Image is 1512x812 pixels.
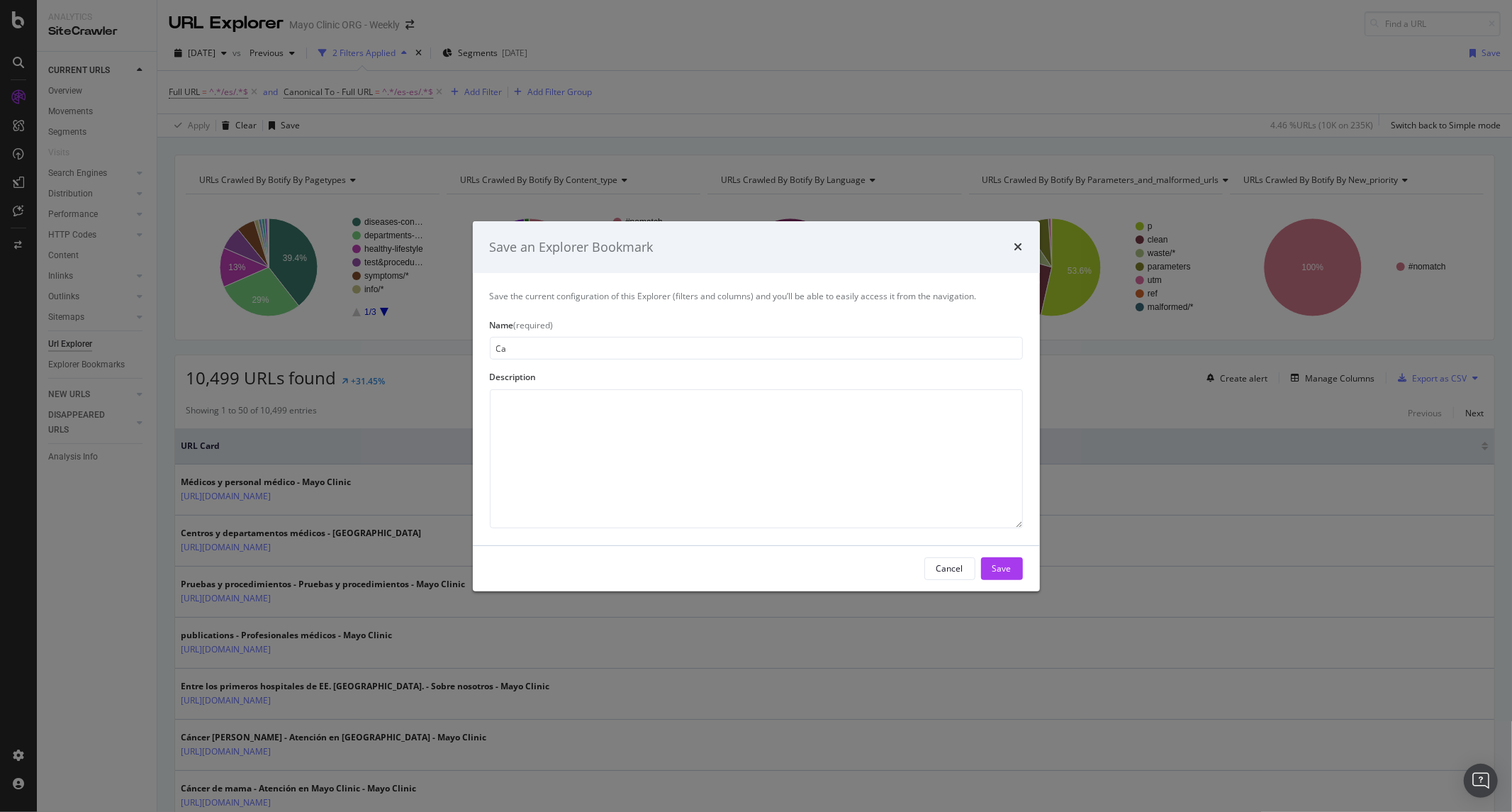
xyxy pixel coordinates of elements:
[473,221,1040,591] div: modal
[490,319,514,331] span: Name
[1014,238,1023,256] div: times
[490,371,1023,383] div: Description
[992,562,1012,574] div: Save
[981,557,1023,580] button: Save
[490,337,1023,360] input: Enter a name
[490,290,1023,302] div: Save the current configuration of this Explorer (filters and columns) and you’ll be able to easil...
[936,562,963,574] div: Cancel
[1464,764,1498,798] div: Open Intercom Messenger
[514,319,554,331] span: (required)
[490,238,654,256] div: Save an Explorer Bookmark
[924,557,975,580] button: Cancel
